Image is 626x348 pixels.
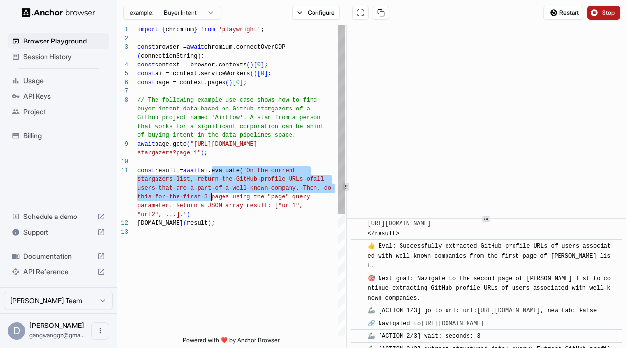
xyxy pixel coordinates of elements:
[368,243,611,269] span: 👍 Eval: Successfully extracted GitHub profile URLs of users associated with well-known companies ...
[356,319,360,328] span: ​
[23,212,93,221] span: Schedule a demo
[137,106,310,112] span: buyer-intent data based on Github stargazers of a
[477,307,540,314] a: [URL][DOMAIN_NAME]
[257,62,261,68] span: 0
[313,176,324,183] span: all
[187,220,208,227] span: result
[137,62,155,68] span: const
[356,331,360,341] span: ​
[250,62,253,68] span: )
[201,26,215,33] span: from
[183,336,280,348] span: Powered with ❤️ by Anchor Browser
[155,167,183,174] span: result =
[243,167,296,174] span: 'On the current
[183,220,187,227] span: (
[137,194,310,200] span: this for the first 3 pages using the "page" query
[155,79,225,86] span: page = context.pages
[240,167,243,174] span: (
[204,44,286,51] span: chromium.connectOverCDP
[117,25,128,34] div: 1
[22,8,95,17] img: Anchor Logo
[137,132,296,139] span: of buying intent in the data pipelines space.
[313,185,331,192] span: n, do
[29,331,85,339] span: gangwanggz@gmail.com
[117,140,128,149] div: 9
[219,26,261,33] span: 'playwright'
[23,91,105,101] span: API Keys
[117,228,128,237] div: 13
[352,6,369,20] button: Open in full screen
[137,167,155,174] span: const
[8,248,109,264] div: Documentation
[368,275,611,302] span: 🎯 Next goal: Navigate to the second page of [PERSON_NAME] list to continue extracting GitHub prof...
[261,26,264,33] span: ;
[187,141,190,148] span: (
[368,220,431,227] a: [URL][DOMAIN_NAME]
[208,220,211,227] span: )
[8,264,109,280] div: API Reference
[254,70,257,77] span: )
[117,87,128,96] div: 7
[166,26,194,33] span: chromium
[246,62,250,68] span: (
[117,34,128,43] div: 2
[141,53,197,60] span: connectionString
[313,114,320,121] span: on
[23,52,105,62] span: Session History
[8,49,109,65] div: Session History
[264,62,268,68] span: ;
[155,62,246,68] span: context = browser.contexts
[373,6,389,20] button: Copy session ID
[137,220,183,227] span: [DOMAIN_NAME]
[257,70,261,77] span: [
[201,53,204,60] span: ;
[368,320,488,327] span: 🔗 Navigated to
[602,9,616,17] span: Stop
[8,224,109,240] div: Support
[23,107,105,117] span: Project
[155,44,187,51] span: browser =
[117,157,128,166] div: 10
[240,79,243,86] span: ]
[368,307,597,314] span: 🦾 [ACTION 1/3] go_to_url: url: , new_tab: False
[155,70,250,77] span: ai = context.serviceWorkers
[261,70,264,77] span: 0
[243,79,246,86] span: ;
[137,97,313,104] span: // The following example use-case shows how to fin
[91,322,109,340] button: Open menu
[8,88,109,104] div: API Keys
[229,79,232,86] span: )
[8,33,109,49] div: Browser Playground
[8,128,109,144] div: Billing
[23,227,93,237] span: Support
[254,62,257,68] span: [
[197,53,201,60] span: )
[268,70,271,77] span: ;
[23,76,105,86] span: Usage
[8,209,109,224] div: Schedule a demo
[204,150,208,156] span: ;
[23,131,105,141] span: Billing
[8,73,109,88] div: Usage
[137,176,313,183] span: stargazers list, return the GitHub profile URLs of
[117,219,128,228] div: 12
[117,61,128,69] div: 4
[137,202,303,209] span: parameter. Return a JSON array result: ["url1",
[155,141,187,148] span: page.goto
[559,9,579,17] span: Restart
[250,70,253,77] span: (
[261,62,264,68] span: ]
[313,97,317,104] span: d
[137,26,158,33] span: import
[356,241,360,251] span: ​
[211,220,215,227] span: ;
[117,166,128,175] div: 11
[310,123,324,130] span: hint
[137,211,187,218] span: "url2", ...].'
[194,26,197,33] span: }
[117,96,128,105] div: 8
[187,211,190,218] span: )
[23,267,93,277] span: API Reference
[130,9,154,17] span: example:
[587,6,620,20] button: Stop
